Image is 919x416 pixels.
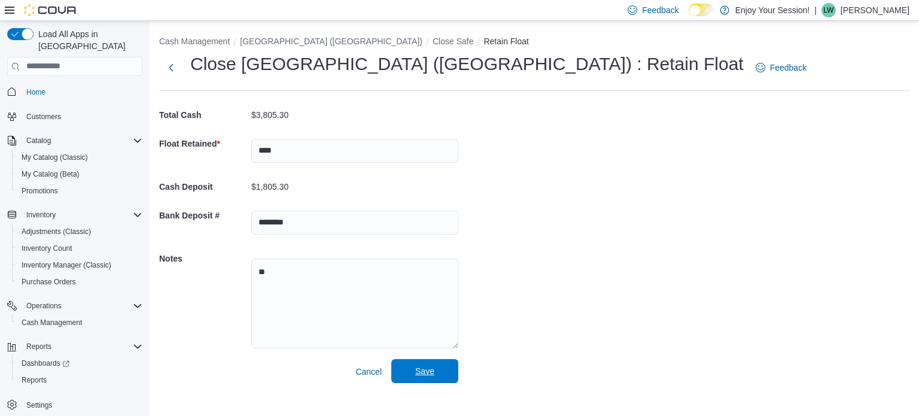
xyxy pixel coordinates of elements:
[12,372,147,388] button: Reports
[22,318,82,327] span: Cash Management
[770,62,807,74] span: Feedback
[12,314,147,331] button: Cash Management
[26,112,61,122] span: Customers
[841,3,909,17] p: [PERSON_NAME]
[17,315,142,330] span: Cash Management
[240,37,422,46] button: [GEOGRAPHIC_DATA] ([GEOGRAPHIC_DATA])
[12,355,147,372] a: Dashboards
[17,167,142,181] span: My Catalog (Beta)
[22,109,142,124] span: Customers
[22,359,69,368] span: Dashboards
[22,227,91,236] span: Adjustments (Classic)
[24,4,78,16] img: Cova
[22,208,60,222] button: Inventory
[17,275,142,289] span: Purchase Orders
[22,398,57,412] a: Settings
[34,28,142,52] span: Load All Apps in [GEOGRAPHIC_DATA]
[159,56,183,80] button: Next
[483,37,528,46] button: Retain Float
[22,169,80,179] span: My Catalog (Beta)
[26,136,51,145] span: Catalog
[823,3,833,17] span: LW
[821,3,836,17] div: Liam Wells
[22,277,76,287] span: Purchase Orders
[17,275,81,289] a: Purchase Orders
[12,223,147,240] button: Adjustments (Classic)
[26,210,56,220] span: Inventory
[26,342,51,351] span: Reports
[22,84,142,99] span: Home
[689,4,714,16] input: Dark Mode
[351,360,387,384] button: Cancel
[22,208,142,222] span: Inventory
[17,258,116,272] a: Inventory Manager (Classic)
[2,132,147,149] button: Catalog
[22,339,142,354] span: Reports
[159,132,249,156] h5: Float Retained
[12,166,147,183] button: My Catalog (Beta)
[159,175,249,199] h5: Cash Deposit
[22,153,88,162] span: My Catalog (Classic)
[22,260,111,270] span: Inventory Manager (Classic)
[22,186,58,196] span: Promotions
[433,37,473,46] button: Close Safe
[17,167,84,181] a: My Catalog (Beta)
[251,182,288,192] p: $1,805.30
[12,274,147,290] button: Purchase Orders
[12,149,147,166] button: My Catalog (Classic)
[26,87,45,97] span: Home
[391,359,458,383] button: Save
[17,315,87,330] a: Cash Management
[190,52,744,76] h1: Close [GEOGRAPHIC_DATA] ([GEOGRAPHIC_DATA]) : Retain Float
[22,133,142,148] span: Catalog
[2,297,147,314] button: Operations
[17,241,77,256] a: Inventory Count
[22,339,56,354] button: Reports
[159,37,230,46] button: Cash Management
[17,184,142,198] span: Promotions
[814,3,817,17] p: |
[17,224,96,239] a: Adjustments (Classic)
[12,183,147,199] button: Promotions
[22,133,56,148] button: Catalog
[735,3,810,17] p: Enjoy Your Session!
[2,108,147,125] button: Customers
[17,184,63,198] a: Promotions
[22,244,72,253] span: Inventory Count
[17,241,142,256] span: Inventory Count
[17,373,51,387] a: Reports
[17,150,93,165] a: My Catalog (Classic)
[17,356,142,371] span: Dashboards
[22,299,142,313] span: Operations
[251,110,288,120] p: $3,805.30
[22,397,142,412] span: Settings
[22,299,66,313] button: Operations
[2,83,147,101] button: Home
[17,373,142,387] span: Reports
[751,56,811,80] a: Feedback
[22,110,66,124] a: Customers
[22,375,47,385] span: Reports
[355,366,382,378] span: Cancel
[2,338,147,355] button: Reports
[12,257,147,274] button: Inventory Manager (Classic)
[17,224,142,239] span: Adjustments (Classic)
[12,240,147,257] button: Inventory Count
[22,85,50,99] a: Home
[415,365,434,377] span: Save
[159,247,249,271] h5: Notes
[17,356,74,371] a: Dashboards
[159,204,249,227] h5: Bank Deposit #
[642,4,678,16] span: Feedback
[26,301,62,311] span: Operations
[159,35,909,50] nav: An example of EuiBreadcrumbs
[17,258,142,272] span: Inventory Manager (Classic)
[2,207,147,223] button: Inventory
[26,400,52,410] span: Settings
[2,396,147,413] button: Settings
[17,150,142,165] span: My Catalog (Classic)
[159,103,249,127] h5: Total Cash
